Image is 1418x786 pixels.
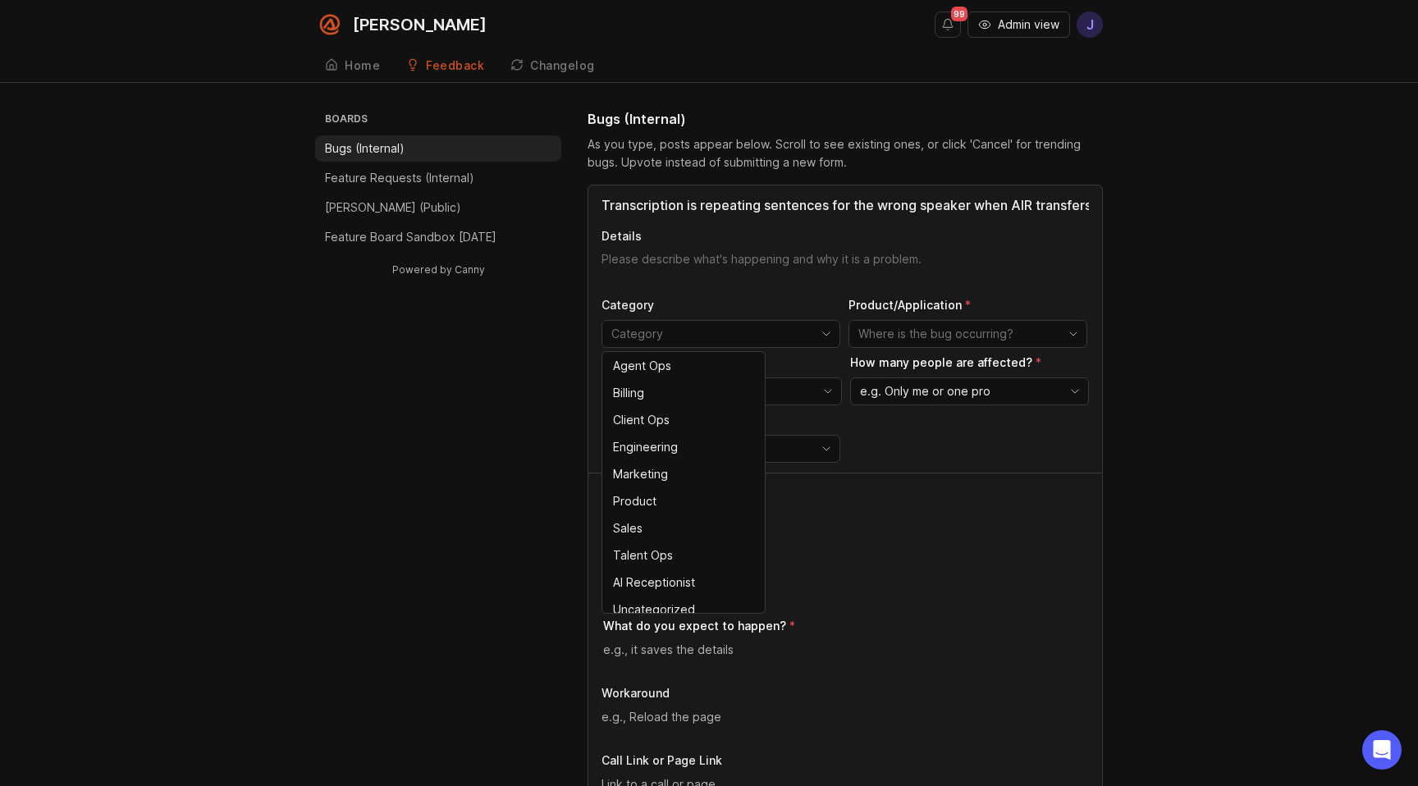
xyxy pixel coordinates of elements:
[1362,730,1402,770] div: Open Intercom Messenger
[935,11,961,38] button: Notifications
[315,165,561,191] a: Feature Requests (Internal)
[602,297,840,313] p: Category
[603,618,786,634] p: What do you expect to happen?
[501,49,605,83] a: Changelog
[849,320,1087,348] div: toggle menu
[602,251,1089,284] textarea: Details
[345,60,380,71] div: Home
[815,385,841,398] svg: toggle icon
[613,492,656,510] div: Product
[602,195,1089,215] input: Title
[315,224,561,250] a: Feature Board Sandbox [DATE]
[322,109,561,132] h3: Boards
[813,327,839,340] svg: toggle icon
[325,229,496,245] p: Feature Board Sandbox [DATE]
[602,752,1089,769] p: Call Link or Page Link
[849,297,1087,313] p: Product/Application
[613,411,670,429] div: Client Ops
[315,10,345,39] img: Smith.ai logo
[1077,11,1103,38] button: J
[315,135,561,162] a: Bugs (Internal)
[613,601,695,619] div: Uncategorized
[858,325,1059,343] input: Where is the bug occurring?
[390,260,487,279] a: Powered by Canny
[611,325,812,343] input: Category
[588,135,1103,171] div: As you type, posts appear below. Scroll to see existing ones, or click 'Cancel' for trending bugs...
[1060,327,1086,340] svg: toggle icon
[602,320,840,348] div: toggle menu
[426,60,484,71] div: Feedback
[860,382,990,400] span: e.g. Only me or one pro
[1062,385,1088,398] svg: toggle icon
[613,546,673,564] div: Talent Ops
[353,16,487,33] div: [PERSON_NAME]
[1086,15,1094,34] span: J
[613,384,644,402] div: Billing
[588,109,686,129] h1: Bugs (Internal)
[613,357,671,375] div: Agent Ops
[315,194,561,221] a: [PERSON_NAME] (Public)
[325,170,474,186] p: Feature Requests (Internal)
[850,354,1089,371] p: How many people are affected?
[613,465,668,483] div: Marketing
[602,228,1089,244] p: Details
[602,685,1089,701] p: Workaround
[325,140,405,157] p: Bugs (Internal)
[325,199,461,216] p: [PERSON_NAME] (Public)
[613,574,695,592] div: AI Receptionist
[613,438,678,456] div: Engineering
[951,7,967,21] span: 99
[530,60,595,71] div: Changelog
[998,16,1059,33] span: Admin view
[396,49,494,83] a: Feedback
[813,442,839,455] svg: toggle icon
[613,519,643,537] div: Sales
[850,377,1089,405] div: toggle menu
[967,11,1070,38] button: Admin view
[315,49,390,83] a: Home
